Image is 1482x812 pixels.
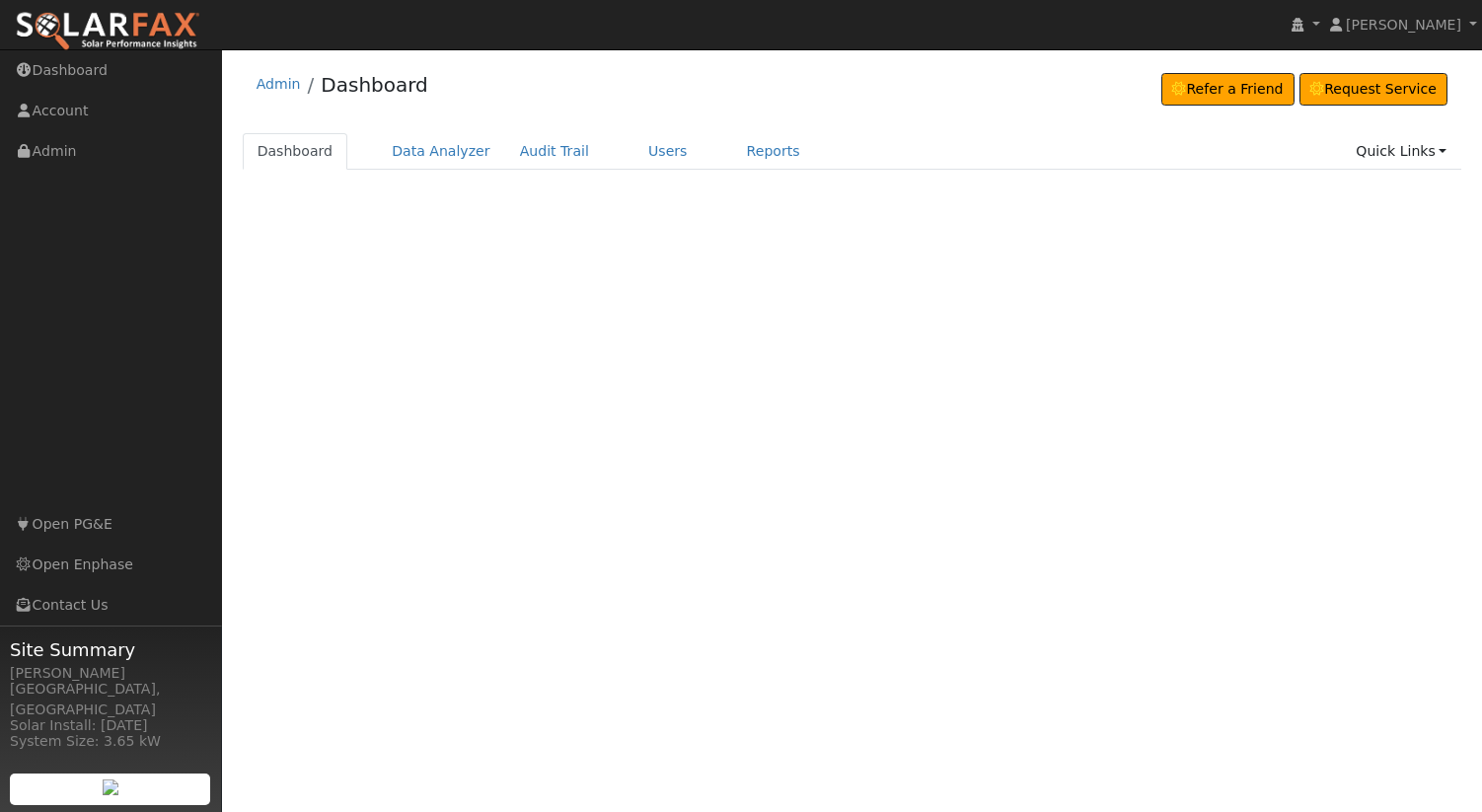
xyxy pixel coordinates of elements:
a: Dashboard [243,133,348,170]
img: SolarFax [15,11,200,52]
a: Audit Trail [505,133,604,170]
div: Solar Install: [DATE] [10,715,211,736]
div: [PERSON_NAME] [10,663,211,684]
a: Admin [257,76,301,92]
a: Quick Links [1341,133,1461,170]
a: Users [633,133,703,170]
a: Refer a Friend [1161,73,1295,107]
div: [GEOGRAPHIC_DATA], [GEOGRAPHIC_DATA] [10,679,211,720]
span: [PERSON_NAME] [1346,17,1461,33]
a: Data Analyzer [377,133,505,170]
span: Site Summary [10,636,211,663]
a: Request Service [1299,73,1448,107]
div: System Size: 3.65 kW [10,731,211,752]
a: Reports [732,133,815,170]
a: Dashboard [321,73,428,97]
img: retrieve [103,779,118,795]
